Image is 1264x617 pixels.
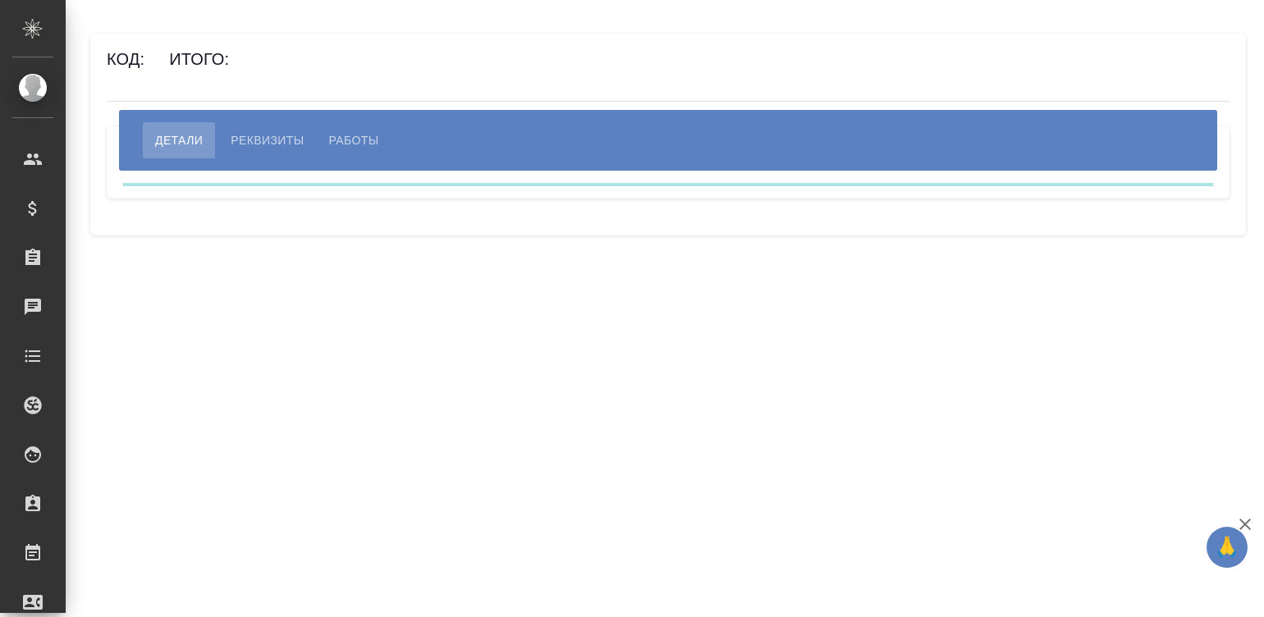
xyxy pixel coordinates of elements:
button: 🙏 [1207,527,1248,568]
h6: Итого: [169,50,237,68]
span: Детали [155,130,203,150]
span: Реквизиты [231,130,304,150]
h6: Код: [107,50,153,68]
span: 🙏 [1213,530,1241,564]
span: Работы [329,130,379,150]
